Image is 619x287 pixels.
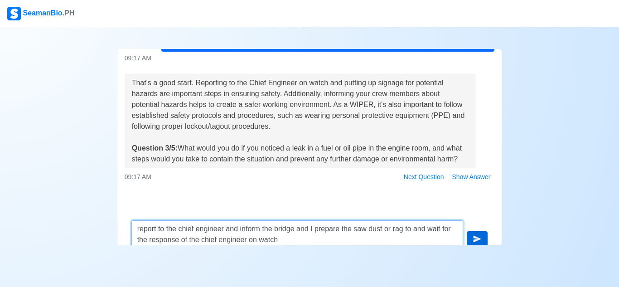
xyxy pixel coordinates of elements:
[7,7,21,20] img: Logo
[125,170,495,184] div: 09:17 AM
[125,54,495,63] div: 09:17 AM
[63,9,75,17] span: .PH
[400,170,448,184] button: Next Question
[448,170,495,184] button: Show Answer
[131,220,464,248] textarea: report to the chief engineer and inform the bridge and I prepare the saw dust or rag to and wait ...
[132,78,469,165] div: That's a good start. Reporting to the Chief Engineer on watch and putting up signage for potentia...
[132,144,178,152] strong: Question 3/5:
[7,7,74,20] div: SeamanBio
